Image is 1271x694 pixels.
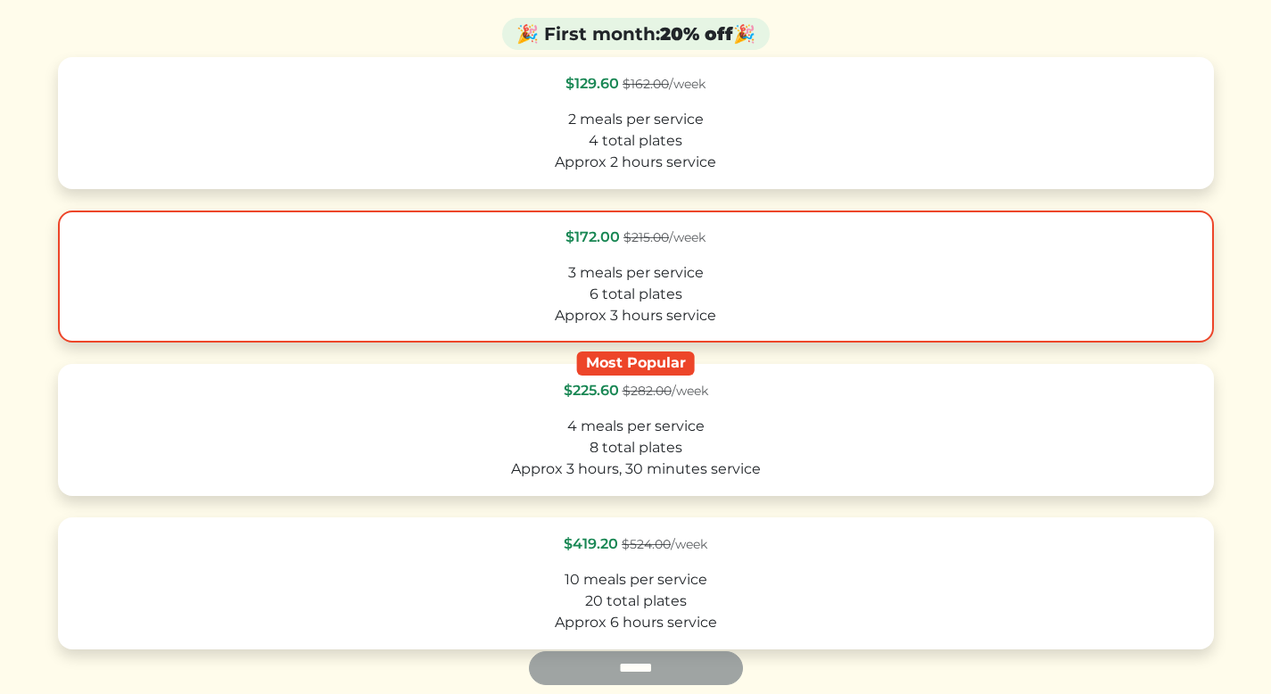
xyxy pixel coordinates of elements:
[623,383,708,399] span: /week
[74,109,1198,130] div: 2 meals per service
[623,229,669,245] s: $215.00
[74,591,1198,612] div: 20 total plates
[623,229,706,245] span: /week
[74,152,1198,173] div: Approx 2 hours service
[74,612,1198,633] div: Approx 6 hours service
[564,535,618,552] span: $419.20
[74,305,1198,326] div: Approx 3 hours service
[74,262,1198,284] div: 3 meals per service
[74,459,1198,480] div: Approx 3 hours, 30 minutes service
[74,284,1198,305] div: 6 total plates
[660,23,733,45] strong: 20% off
[576,351,695,376] div: Most Popular
[623,383,672,399] s: $282.00
[74,569,1198,591] div: 10 meals per service
[74,416,1198,437] div: 4 meals per service
[623,76,669,92] s: $162.00
[74,437,1198,459] div: 8 total plates
[74,130,1198,152] div: 4 total plates
[565,228,620,245] span: $172.00
[623,76,706,92] span: /week
[622,536,707,552] span: /week
[502,18,770,50] div: 🎉 First month: 🎉
[622,536,671,552] s: $524.00
[565,75,619,92] span: $129.60
[564,382,619,399] span: $225.60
